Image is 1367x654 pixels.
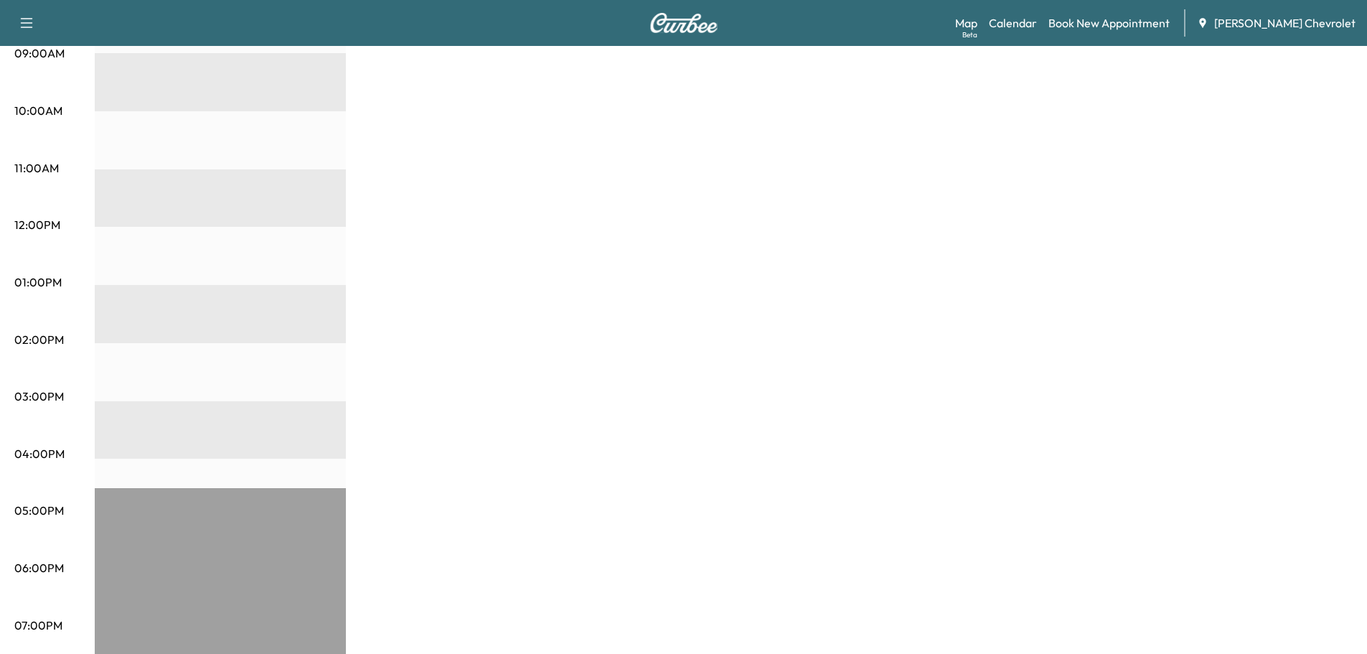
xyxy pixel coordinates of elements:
p: 04:00PM [14,445,65,462]
p: 03:00PM [14,388,64,405]
a: Book New Appointment [1048,14,1170,32]
p: 10:00AM [14,102,62,119]
p: 11:00AM [14,159,59,177]
p: 01:00PM [14,274,62,291]
p: 02:00PM [14,331,64,348]
p: 05:00PM [14,502,64,519]
p: 06:00PM [14,559,64,576]
a: MapBeta [955,14,977,32]
img: Curbee Logo [649,13,718,33]
p: 12:00PM [14,216,60,233]
span: [PERSON_NAME] Chevrolet [1214,14,1356,32]
div: Beta [962,29,977,40]
p: 09:00AM [14,45,65,62]
p: 07:00PM [14,617,62,634]
a: Calendar [989,14,1037,32]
